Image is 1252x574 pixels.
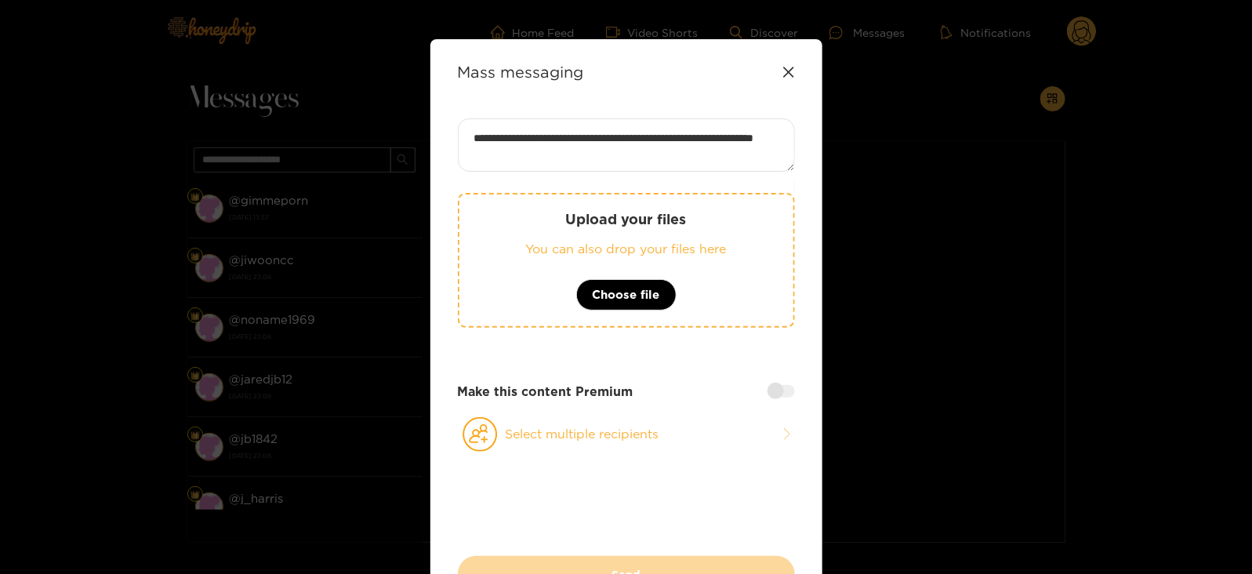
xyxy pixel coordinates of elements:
button: Select multiple recipients [458,416,795,452]
span: Choose file [593,285,660,304]
strong: Mass messaging [458,63,584,81]
button: Choose file [576,279,677,311]
p: You can also drop your files here [491,240,762,258]
strong: Make this content Premium [458,383,633,401]
p: Upload your files [491,210,762,228]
